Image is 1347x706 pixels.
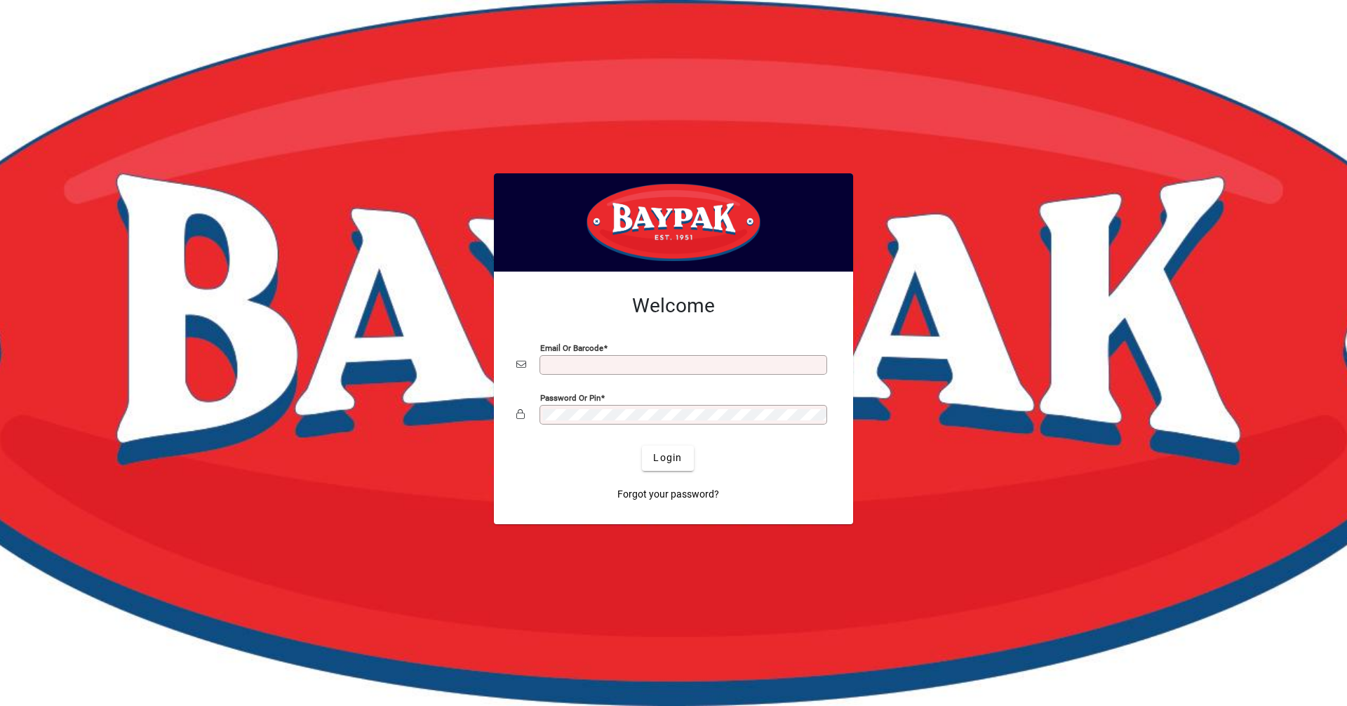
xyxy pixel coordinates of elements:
[612,482,725,507] a: Forgot your password?
[642,446,693,471] button: Login
[540,342,603,352] mat-label: Email or Barcode
[540,392,601,402] mat-label: Password or Pin
[653,451,682,465] span: Login
[516,294,831,318] h2: Welcome
[617,487,719,502] span: Forgot your password?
